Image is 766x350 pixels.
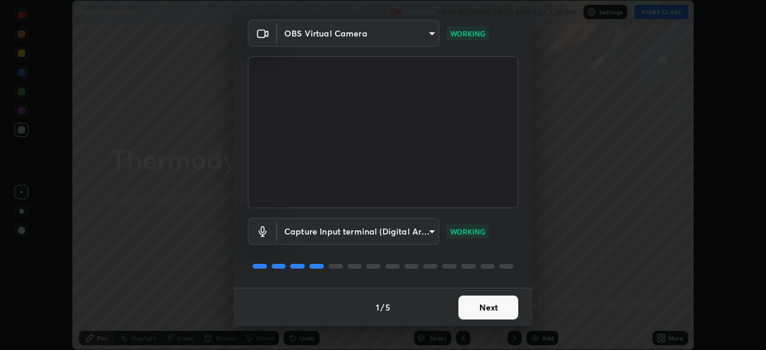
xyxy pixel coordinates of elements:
p: WORKING [450,28,485,39]
div: OBS Virtual Camera [277,20,439,47]
h4: / [381,301,384,314]
button: Next [458,296,518,319]
div: OBS Virtual Camera [277,218,439,245]
h4: 5 [385,301,390,314]
p: WORKING [450,226,485,237]
h4: 1 [376,301,379,314]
